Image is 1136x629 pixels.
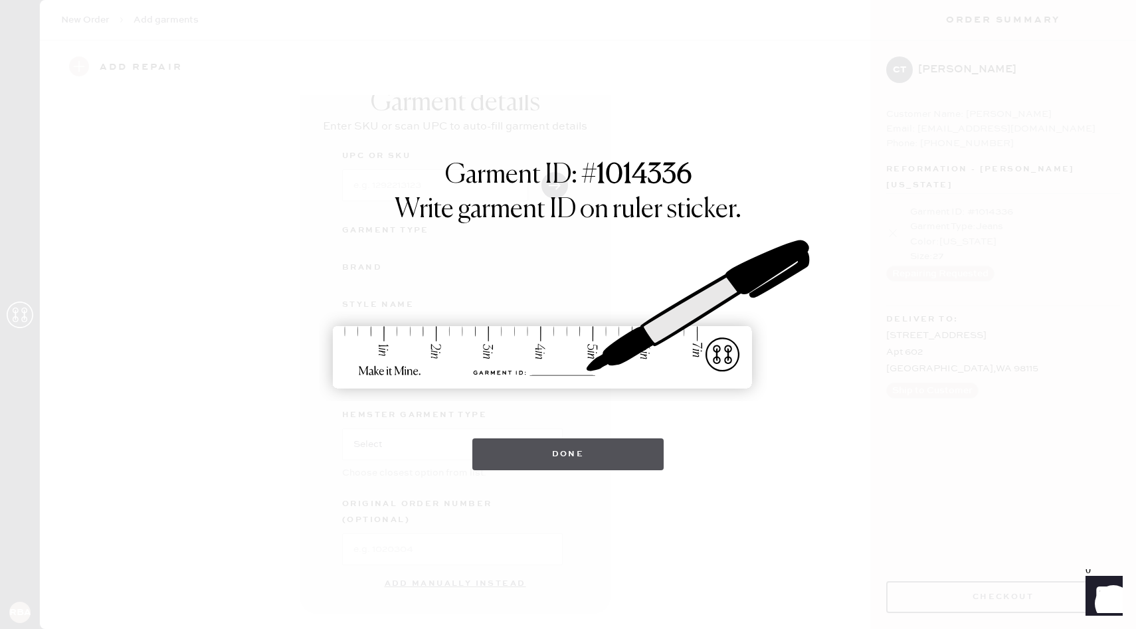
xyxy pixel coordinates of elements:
[445,159,692,194] h1: Garment ID: #
[597,162,692,189] strong: 1014336
[319,206,817,425] img: ruler-sticker-sharpie.svg
[1073,569,1130,626] iframe: Front Chat
[395,194,741,226] h1: Write garment ID on ruler sticker.
[472,438,664,470] button: Done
